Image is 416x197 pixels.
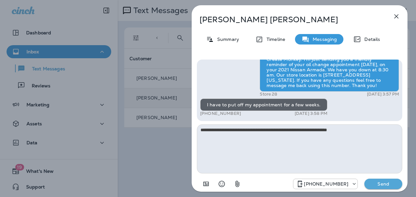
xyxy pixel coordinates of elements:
p: [DATE] 3:58 PM [295,111,327,116]
p: [PERSON_NAME] [PERSON_NAME] [199,15,378,24]
p: Send [370,181,397,187]
p: [DATE] 3:57 PM [367,92,399,97]
p: Details [361,37,380,42]
p: [PHONE_NUMBER] [304,181,348,187]
button: Select an emoji [215,177,228,190]
div: +1 (208) 858-5823 [293,180,357,188]
button: Send [364,179,402,189]
p: Summary [214,37,239,42]
div: Hey [PERSON_NAME]! This is [PERSON_NAME] from Grease Monkey. I'm just sending you a friendly remi... [260,48,399,92]
p: [PHONE_NUMBER] [200,111,241,116]
button: Add in a premade template [199,177,213,190]
p: Store 28 [260,92,277,97]
p: Messaging [309,37,337,42]
p: Timeline [263,37,285,42]
div: I have to put off my appointment for a few weeks. [200,98,327,111]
